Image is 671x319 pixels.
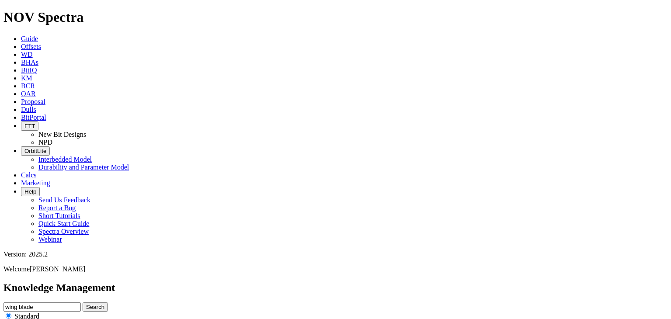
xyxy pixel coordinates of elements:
[3,302,81,312] input: e.g. Smoothsteer Record
[3,9,668,25] h1: NOV Spectra
[21,35,38,42] a: Guide
[21,59,38,66] a: BHAs
[24,123,35,129] span: FTT
[24,148,46,154] span: OrbitLite
[38,139,52,146] a: NPD
[38,156,92,163] a: Interbedded Model
[21,98,45,105] a: Proposal
[21,171,37,179] a: Calcs
[3,282,668,294] h2: Knowledge Management
[21,187,40,196] button: Help
[38,228,89,235] a: Spectra Overview
[24,188,36,195] span: Help
[21,179,50,187] a: Marketing
[83,302,108,312] button: Search
[38,212,80,219] a: Short Tutorials
[21,74,32,82] a: KM
[38,236,62,243] a: Webinar
[21,146,50,156] button: OrbitLite
[21,51,33,58] a: WD
[21,106,36,113] a: Dulls
[38,220,89,227] a: Quick Start Guide
[30,265,85,273] span: [PERSON_NAME]
[21,82,35,90] a: BCR
[21,66,37,74] a: BitIQ
[21,90,36,97] a: OAR
[38,196,90,204] a: Send Us Feedback
[21,121,38,131] button: FTT
[21,43,41,50] a: Offsets
[38,204,76,212] a: Report a Bug
[3,265,668,273] p: Welcome
[38,131,86,138] a: New Bit Designs
[38,163,129,171] a: Durability and Parameter Model
[3,250,668,258] div: Version: 2025.2
[21,114,46,121] a: BitPortal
